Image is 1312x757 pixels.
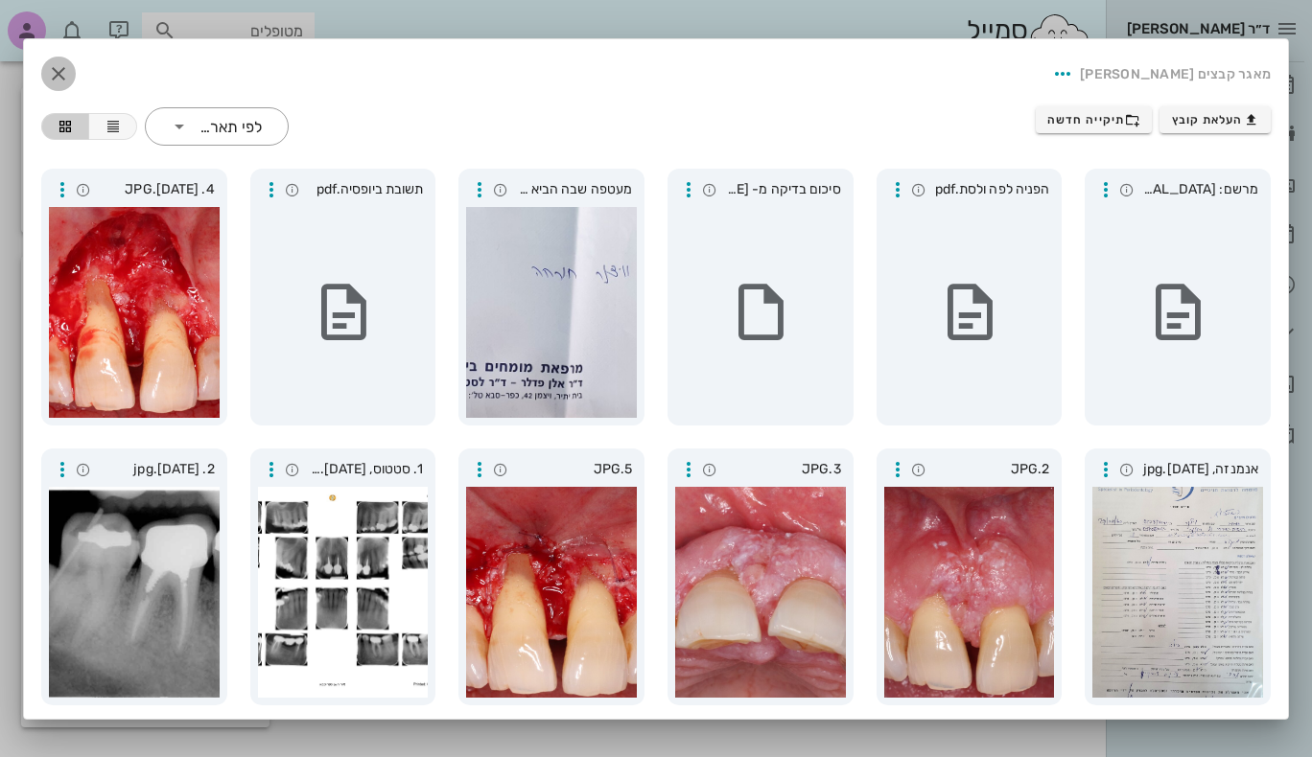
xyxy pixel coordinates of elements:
[172,646,212,659] span: הודעות
[19,31,54,65] div: סגור
[198,119,262,136] div: לפי תאריך
[1036,106,1153,133] button: תיקייה חדשה
[256,598,384,675] button: בית
[305,459,424,480] span: 1. סטטוס, [DATE].jpg
[49,646,79,659] span: עזרה
[309,646,330,659] span: בית
[96,179,215,200] span: 4. [DATE].JPG
[28,316,356,355] button: חיפוש עזרה
[722,179,841,200] span: סיכום בדיקה מ- [DATE].doc
[931,459,1050,480] span: 2.JPG
[1047,112,1140,127] span: תיקייה חדשה
[128,598,255,675] button: הודעות
[513,459,632,480] span: 5.JPG
[1139,179,1258,200] span: מרשם: [MEDICAL_DATA] 875 MG TABLETS, CORSODYL MOUTHWASH
[38,136,345,169] p: שלום 👋
[305,179,424,200] span: תשובת ביופסיה.pdf
[63,241,344,262] div: כתבו לנו
[513,179,632,200] span: מעטפה שבה הביא צילום פ''א מ- [DATE].jpg
[19,225,364,298] div: כתבו לנובדרך כלל, אנו עונים תוך כמה דקות
[96,459,215,480] span: 2. [DATE].jpg
[145,107,289,146] div: לפי תאריך
[1139,459,1258,480] span: אנמנזה, [DATE].jpg
[38,169,345,201] p: איך אפשר לעזור?
[1160,106,1271,133] button: העלאת קובץ
[722,459,841,480] span: 3.JPG
[1172,112,1259,127] span: העלאת קובץ
[931,179,1050,200] span: הפניה לפה ולסת.pdf
[63,262,344,282] div: בדרך כלל, אנו עונים תוך כמה דקות
[271,326,344,346] span: חיפוש עזרה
